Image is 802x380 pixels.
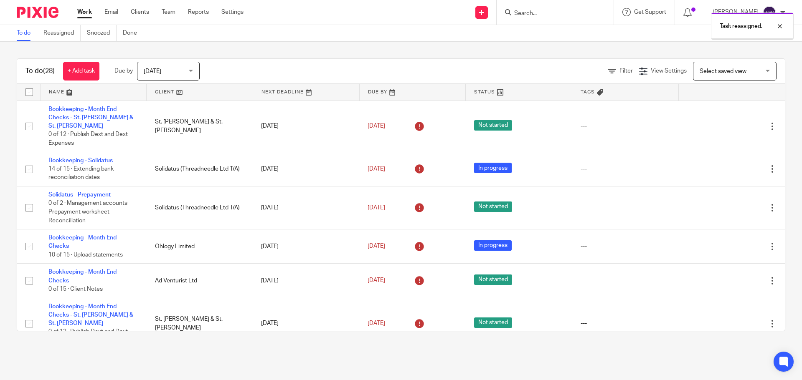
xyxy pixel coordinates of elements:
span: In progress [474,240,512,251]
a: Snoozed [87,25,117,41]
a: + Add task [63,62,99,81]
span: View Settings [651,68,687,74]
td: [DATE] [253,186,359,229]
span: [DATE] [144,68,161,74]
td: [DATE] [253,152,359,186]
a: Reassigned [43,25,81,41]
p: Due by [114,67,133,75]
td: [DATE] [253,101,359,152]
div: --- [581,122,670,130]
a: Bookkeeping - Month End Checks - St. [PERSON_NAME] & St. [PERSON_NAME] [48,304,133,327]
a: Clients [131,8,149,16]
span: Not started [474,201,512,212]
td: Ad Venturist Ltd [147,264,253,298]
span: [DATE] [368,166,385,172]
span: [DATE] [368,278,385,284]
td: St. [PERSON_NAME] & St. [PERSON_NAME] [147,101,253,152]
a: Bookkeeping - Month End Checks [48,235,117,249]
div: --- [581,242,670,251]
td: [DATE] [253,229,359,264]
div: --- [581,165,670,173]
div: --- [581,277,670,285]
td: [DATE] [253,264,359,298]
span: [DATE] [368,244,385,249]
div: --- [581,204,670,212]
span: (28) [43,68,55,74]
span: Select saved view [700,68,746,74]
p: Task reassigned. [720,22,762,30]
a: Settings [221,8,244,16]
span: Tags [581,90,595,94]
span: [DATE] [368,320,385,326]
td: [DATE] [253,298,359,349]
span: Filter [619,68,633,74]
span: [DATE] [368,205,385,211]
a: Work [77,8,92,16]
td: Ohlogy Limited [147,229,253,264]
a: To do [17,25,37,41]
td: St. [PERSON_NAME] & St. [PERSON_NAME] [147,298,253,349]
a: Team [162,8,175,16]
span: Not started [474,317,512,328]
a: Email [104,8,118,16]
img: Pixie [17,7,58,18]
a: Reports [188,8,209,16]
img: svg%3E [763,6,776,19]
a: Bookkeeping - Solidatus [48,158,113,164]
a: Bookkeeping - Month End Checks [48,269,117,283]
div: --- [581,319,670,327]
h1: To do [25,67,55,75]
a: Solidatus - Prepayment [48,192,111,198]
span: Not started [474,274,512,285]
span: 0 of 12 · Publish Dext and Dext Expenses [48,132,128,146]
span: 10 of 15 · Upload statements [48,252,123,258]
span: Not started [474,120,512,131]
span: In progress [474,163,512,173]
td: Solidatus (Threadneedle Ltd T/A) [147,186,253,229]
a: Done [123,25,143,41]
span: 0 of 12 · Publish Dext and Dext Expenses [48,329,128,344]
span: 0 of 2 · Management accounts Prepayment worksheet Reconciliation [48,201,127,224]
a: Bookkeeping - Month End Checks - St. [PERSON_NAME] & St. [PERSON_NAME] [48,106,133,129]
td: Solidatus (Threadneedle Ltd T/A) [147,152,253,186]
span: [DATE] [368,123,385,129]
span: 0 of 15 · Client Notes [48,286,103,292]
span: 14 of 15 · Extending bank reconciliation dates [48,166,114,181]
